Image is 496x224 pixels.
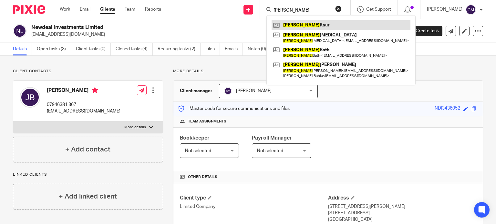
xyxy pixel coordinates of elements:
[180,135,210,141] span: Bookkeeper
[125,6,135,13] a: Team
[225,43,243,55] a: Emails
[76,43,111,55] a: Client tasks (0)
[205,43,220,55] a: Files
[13,24,26,38] img: svg%3E
[188,119,226,124] span: Team assignments
[173,69,483,74] p: More details
[435,105,460,112] div: NDI3436052
[335,5,342,12] button: Clear
[405,26,442,36] a: Create task
[47,102,120,108] p: 07946381 367
[116,43,153,55] a: Closed tasks (4)
[37,43,71,55] a: Open tasks (3)
[47,108,120,114] p: [EMAIL_ADDRESS][DOMAIN_NAME]
[13,43,32,55] a: Details
[100,6,115,13] a: Clients
[47,87,120,95] h4: [PERSON_NAME]
[328,203,476,210] p: [STREET_ADDRESS][PERSON_NAME]
[180,88,212,94] h3: Client manager
[92,87,98,93] i: Primary
[31,31,395,38] p: [EMAIL_ADDRESS][DOMAIN_NAME]
[145,6,161,13] a: Reports
[59,191,117,201] h4: + Add linked client
[65,144,110,154] h4: + Add contact
[248,43,271,55] a: Notes (0)
[252,135,292,141] span: Payroll Manager
[178,105,290,112] p: Master code for secure communications and files
[31,24,323,31] h2: Newdeal Investments Limited
[80,6,90,13] a: Email
[224,87,232,95] img: svg%3E
[236,89,272,93] span: [PERSON_NAME]
[13,5,45,14] img: Pixie
[328,216,476,223] p: [GEOGRAPHIC_DATA]
[60,6,70,13] a: Work
[366,7,391,12] span: Get Support
[328,195,476,201] h4: Address
[13,172,163,177] p: Linked clients
[180,203,328,210] p: Limited Company
[20,87,40,108] img: svg%3E
[180,195,328,201] h4: Client type
[466,5,476,15] img: svg%3E
[257,149,283,153] span: Not selected
[158,43,201,55] a: Recurring tasks (2)
[328,210,476,216] p: [STREET_ADDRESS]
[188,174,217,180] span: Other details
[427,6,462,13] p: [PERSON_NAME]
[13,69,163,74] p: Client contacts
[185,149,211,153] span: Not selected
[124,125,146,130] p: More details
[273,8,331,14] input: Search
